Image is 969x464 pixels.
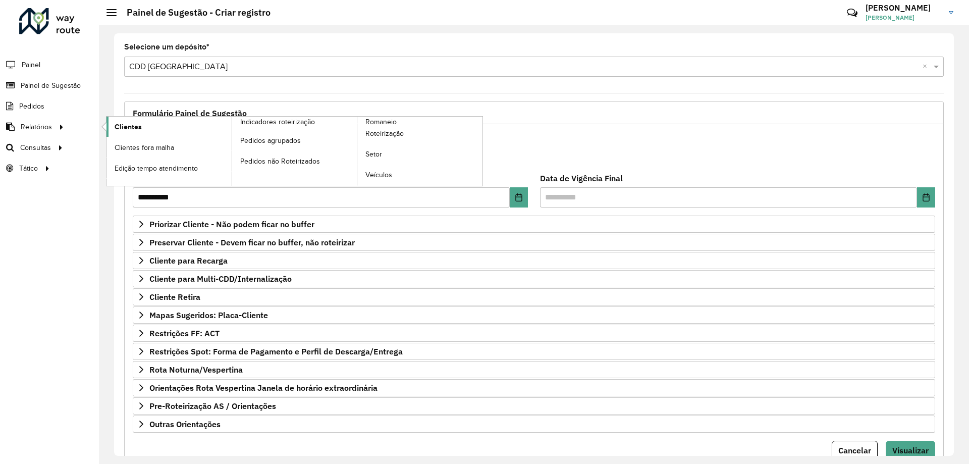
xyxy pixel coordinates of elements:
[510,187,528,208] button: Choose Date
[133,416,935,433] a: Outras Orientações
[133,397,935,415] a: Pre-Roteirização AS / Orientações
[149,238,355,246] span: Preservar Cliente - Devem ficar no buffer, não roteirizar
[21,80,81,91] span: Painel de Sugestão
[240,117,315,127] span: Indicadores roteirização
[357,165,482,185] a: Veículos
[133,379,935,396] a: Orientações Rota Vespertina Janela de horário extraordinária
[133,343,935,360] a: Restrições Spot: Forma de Pagamento e Perfil de Descarga/Entrega
[149,420,221,428] span: Outras Orientações
[149,275,292,283] span: Cliente para Multi-CDD/Internalização
[115,163,198,174] span: Edição tempo atendimento
[133,234,935,251] a: Preservar Cliente - Devem ficar no buffer, não roteirizar
[19,101,44,112] span: Pedidos
[133,216,935,233] a: Priorizar Cliente - Não podem ficar no buffer
[357,144,482,165] a: Setor
[133,306,935,324] a: Mapas Sugeridos: Placa-Cliente
[841,2,863,24] a: Contato Rápido
[232,151,357,171] a: Pedidos não Roteirizados
[149,366,243,374] span: Rota Noturna/Vespertina
[106,137,232,158] a: Clientes fora malha
[20,142,51,153] span: Consultas
[149,329,220,337] span: Restrições FF: ACT
[357,124,482,144] a: Roteirização
[365,170,392,180] span: Veículos
[540,172,623,184] label: Data de Vigência Final
[117,7,271,18] h2: Painel de Sugestão - Criar registro
[22,60,40,70] span: Painel
[149,256,228,265] span: Cliente para Recarga
[19,163,38,174] span: Tático
[365,128,404,139] span: Roteirização
[115,122,142,132] span: Clientes
[133,288,935,305] a: Cliente Retira
[866,3,941,13] h3: [PERSON_NAME]
[133,270,935,287] a: Cliente para Multi-CDD/Internalização
[886,441,935,460] button: Visualizar
[240,135,301,146] span: Pedidos agrupados
[923,61,931,73] span: Clear all
[124,41,209,53] label: Selecione um depósito
[149,311,268,319] span: Mapas Sugeridos: Placa-Cliente
[240,156,320,167] span: Pedidos não Roteirizados
[149,347,403,355] span: Restrições Spot: Forma de Pagamento e Perfil de Descarga/Entrega
[133,109,247,117] span: Formulário Painel de Sugestão
[232,130,357,150] a: Pedidos agrupados
[838,445,871,455] span: Cancelar
[232,117,483,186] a: Romaneio
[832,441,878,460] button: Cancelar
[149,402,276,410] span: Pre-Roteirização AS / Orientações
[365,149,382,160] span: Setor
[133,252,935,269] a: Cliente para Recarga
[106,158,232,178] a: Edição tempo atendimento
[133,325,935,342] a: Restrições FF: ACT
[917,187,935,208] button: Choose Date
[21,122,52,132] span: Relatórios
[133,361,935,378] a: Rota Noturna/Vespertina
[106,117,232,137] a: Clientes
[149,220,314,228] span: Priorizar Cliente - Não podem ficar no buffer
[106,117,357,186] a: Indicadores roteirização
[365,117,397,127] span: Romaneio
[115,142,174,153] span: Clientes fora malha
[866,13,941,22] span: [PERSON_NAME]
[892,445,929,455] span: Visualizar
[149,384,378,392] span: Orientações Rota Vespertina Janela de horário extraordinária
[133,129,935,167] div: Informe a data de inicio, fim e preencha corretamente os campos abaixo. Ao final, você irá pré-vi...
[149,293,200,301] span: Cliente Retira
